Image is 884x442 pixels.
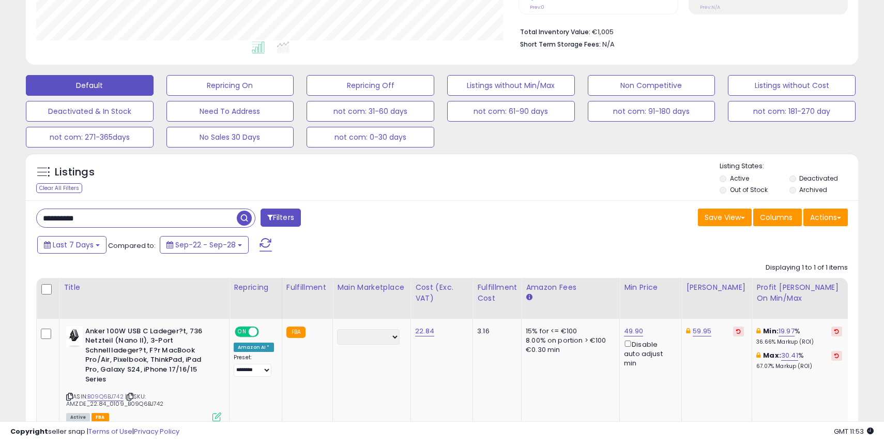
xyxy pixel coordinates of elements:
span: 2025-10-6 11:53 GMT [834,426,874,436]
div: Amazon AI * [234,343,274,352]
label: Deactivated [799,174,838,183]
button: Need To Address [166,101,294,122]
small: Prev: 0 [530,4,544,10]
button: not com: 0-30 days [307,127,434,148]
strong: Copyright [10,426,48,436]
p: Listing States: [720,161,858,171]
button: Deactivated & In Stock [26,101,154,122]
button: not com: 181-270 day [728,101,856,122]
small: Prev: N/A [700,4,720,10]
label: Archived [799,185,827,194]
div: Min Price [624,282,677,293]
a: Privacy Policy [134,426,179,436]
button: Default [26,75,154,96]
p: 67.07% Markup (ROI) [756,363,842,370]
a: B09Q6BJ742 [87,392,124,401]
label: Out of Stock [730,185,768,194]
a: 49.90 [624,326,643,336]
label: Active [730,174,749,183]
b: Short Term Storage Fees: [520,40,601,49]
div: Displaying 1 to 1 of 1 items [766,263,848,273]
button: not com: 31-60 days [307,101,434,122]
button: Sep-22 - Sep-28 [160,236,249,254]
b: Total Inventory Value: [520,27,590,36]
button: Last 7 Days [37,236,106,254]
button: not com: 61-90 days [447,101,575,122]
button: not com: 271-365days [26,127,154,148]
button: Non Competitive [588,75,715,96]
th: CSV column name: cust_attr_1_Main Marketplace [333,278,411,319]
button: Listings without Min/Max [447,75,575,96]
button: Actions [803,209,848,226]
span: Compared to: [108,241,156,251]
div: % [756,351,842,370]
div: Fulfillment [286,282,328,293]
span: N/A [602,39,615,49]
span: | SKU: AMZDE_22.84_0109_B09Q6BJ742 [66,392,164,408]
div: Profit [PERSON_NAME] on Min/Max [756,282,846,304]
div: 15% for <= €100 [526,327,612,336]
b: Anker 100W USB C Ladeger?t, 736 Netzteil (Nano II), 3-Port Schnellladeger?t, F?r MacBook Pro/Air,... [85,327,211,387]
small: Amazon Fees. [526,293,532,302]
small: FBA [286,327,306,338]
p: 36.66% Markup (ROI) [756,338,842,346]
div: Cost (Exc. VAT) [415,282,468,304]
span: Last 7 Days [53,240,94,250]
div: Preset: [234,354,274,377]
div: Amazon Fees [526,282,615,293]
a: Terms of Use [88,426,132,436]
div: Clear All Filters [36,183,82,193]
div: Title [64,282,225,293]
button: Filters [261,209,301,227]
img: 31OkBS5wFDL._SL40_.jpg [66,327,83,347]
button: Repricing Off [307,75,434,96]
button: Listings without Cost [728,75,856,96]
button: Columns [753,209,802,226]
a: 59.95 [693,326,711,336]
a: 30.41 [781,350,798,361]
b: Min: [763,326,779,336]
div: Fulfillment Cost [477,282,517,304]
li: €1,005 [520,25,840,37]
div: % [756,327,842,346]
button: Save View [698,209,752,226]
b: Max: [763,350,781,360]
div: [PERSON_NAME] [686,282,748,293]
span: Sep-22 - Sep-28 [175,240,236,250]
span: OFF [257,327,274,336]
div: €0.30 min [526,345,612,355]
div: seller snap | | [10,427,179,437]
th: The percentage added to the cost of goods (COGS) that forms the calculator for Min & Max prices. [752,278,850,319]
span: ON [236,327,249,336]
button: Repricing On [166,75,294,96]
div: 8.00% on portion > €100 [526,336,612,345]
div: Main Marketplace [337,282,406,293]
h5: Listings [55,165,95,180]
div: 3.16 [477,327,513,336]
span: Columns [760,212,792,223]
button: not com: 91-180 days [588,101,715,122]
div: Repricing [234,282,278,293]
a: 19.97 [779,326,795,336]
button: No Sales 30 Days [166,127,294,148]
a: 22.84 [415,326,434,336]
div: Disable auto adjust min [624,338,674,369]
